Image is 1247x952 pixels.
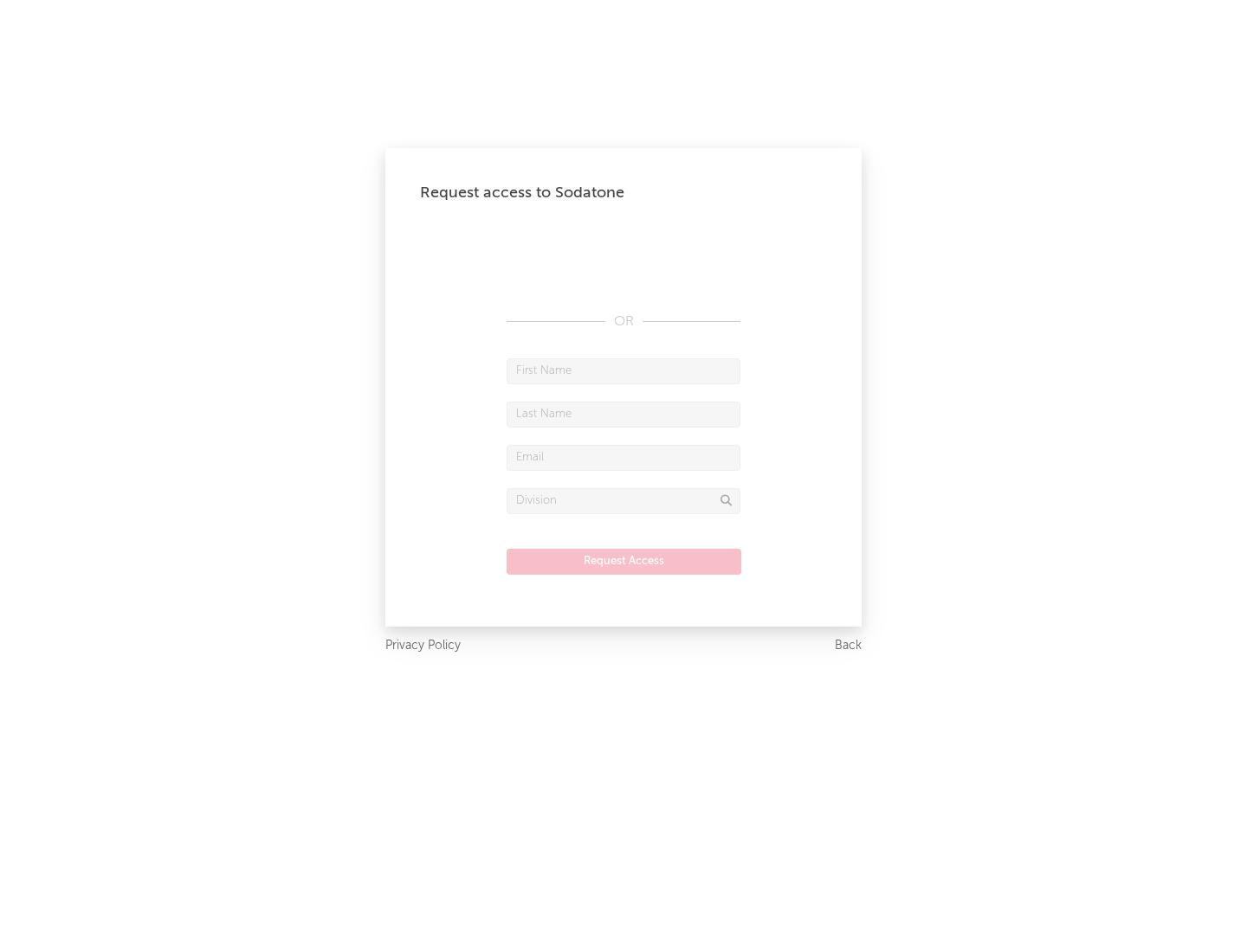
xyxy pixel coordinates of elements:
a: Privacy Policy [385,635,461,657]
div: OR [507,312,740,332]
input: Email [507,445,740,471]
input: Last Name [507,402,740,428]
input: Division [507,488,740,514]
a: Back [835,635,862,657]
input: First Name [507,358,740,384]
button: Request Access [507,549,741,575]
div: Request access to Sodatone [420,183,827,203]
